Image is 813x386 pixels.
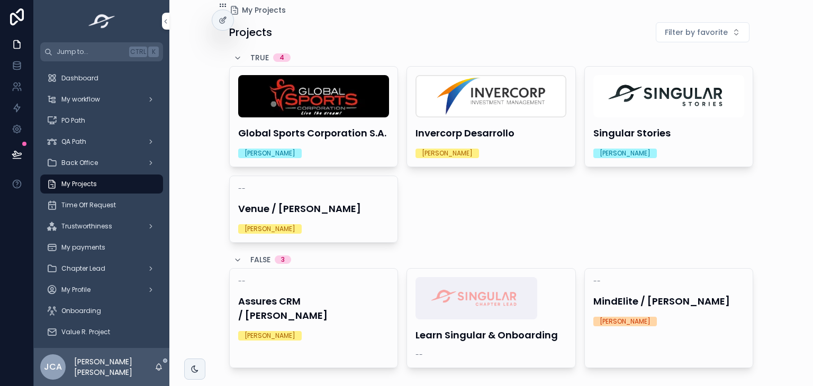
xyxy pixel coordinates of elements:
[593,294,745,308] h4: MindElite / [PERSON_NAME]
[415,277,537,319] img: Singular-Chapter-Lead.png
[61,307,101,315] span: Onboarding
[238,201,390,216] h4: Venue / [PERSON_NAME]
[279,53,284,62] div: 4
[245,331,295,341] div: [PERSON_NAME]
[593,126,745,140] h4: Singular Stories
[129,47,147,57] span: Ctrl
[229,5,286,15] a: My Projects
[74,356,155,378] p: [PERSON_NAME] [PERSON_NAME]
[61,74,98,82] span: Dashboard
[415,126,567,140] h4: Invercorp Desarrollo
[44,361,62,373] span: JCA
[61,328,110,336] span: Value R. Project
[61,159,98,167] span: Back Office
[656,22,749,42] button: Select Button
[406,268,576,368] a: Singular-Chapter-Lead.pngLearn Singular & Onboarding--
[238,294,390,323] h4: Assures CRM / [PERSON_NAME]
[242,5,286,15] span: My Projects
[40,42,163,61] button: Jump to...CtrlK
[40,111,163,130] a: PO Path
[229,66,399,167] a: cropimage9134.webpGlobal Sports Corporation S.A.[PERSON_NAME]
[40,90,163,109] a: My workflow
[415,351,423,359] span: --
[40,196,163,215] a: Time Off Request
[600,149,651,158] div: [PERSON_NAME]
[250,254,270,265] span: FALSE
[61,201,116,209] span: Time Off Request
[245,224,295,234] div: [PERSON_NAME]
[593,75,744,117] img: SStories.png
[61,243,105,252] span: My payments
[40,174,163,194] a: My Projects
[61,286,91,294] span: My Profile
[238,185,246,193] span: --
[40,323,163,342] a: Value R. Project
[40,217,163,236] a: Trustworthiness
[229,25,272,40] h1: Projects
[250,52,269,63] span: TRUE
[422,149,473,158] div: [PERSON_NAME]
[61,264,105,273] span: Chapter Lead
[406,66,576,167] a: invercorp.pngInvercorp Desarrollo[PERSON_NAME]
[40,259,163,278] a: Chapter Lead
[238,75,390,117] img: cropimage9134.webp
[40,280,163,299] a: My Profile
[40,69,163,88] a: Dashboard
[415,328,567,342] h4: Learn Singular & Onboarding
[57,48,125,56] span: Jump to...
[61,95,100,104] span: My workflow
[85,13,119,30] img: App logo
[229,268,399,368] a: --Assures CRM / [PERSON_NAME][PERSON_NAME]
[281,255,285,264] div: 3
[600,317,651,326] div: [PERSON_NAME]
[238,277,246,286] span: --
[40,238,163,257] a: My payments
[665,27,728,38] span: Filter by favorite
[61,222,112,231] span: Trustworthiness
[40,132,163,151] a: QA Path
[584,66,754,167] a: SStories.pngSingular Stories[PERSON_NAME]
[40,153,163,172] a: Back Office
[61,180,97,188] span: My Projects
[149,48,158,56] span: K
[593,277,601,286] span: --
[245,149,295,158] div: [PERSON_NAME]
[40,301,163,320] a: Onboarding
[34,61,169,348] div: scrollable content
[584,268,754,368] a: --MindElite / [PERSON_NAME][PERSON_NAME]
[415,75,566,117] img: invercorp.png
[61,137,86,146] span: QA Path
[229,176,399,243] a: --Venue / [PERSON_NAME][PERSON_NAME]
[61,116,85,125] span: PO Path
[238,126,390,140] h4: Global Sports Corporation S.A.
